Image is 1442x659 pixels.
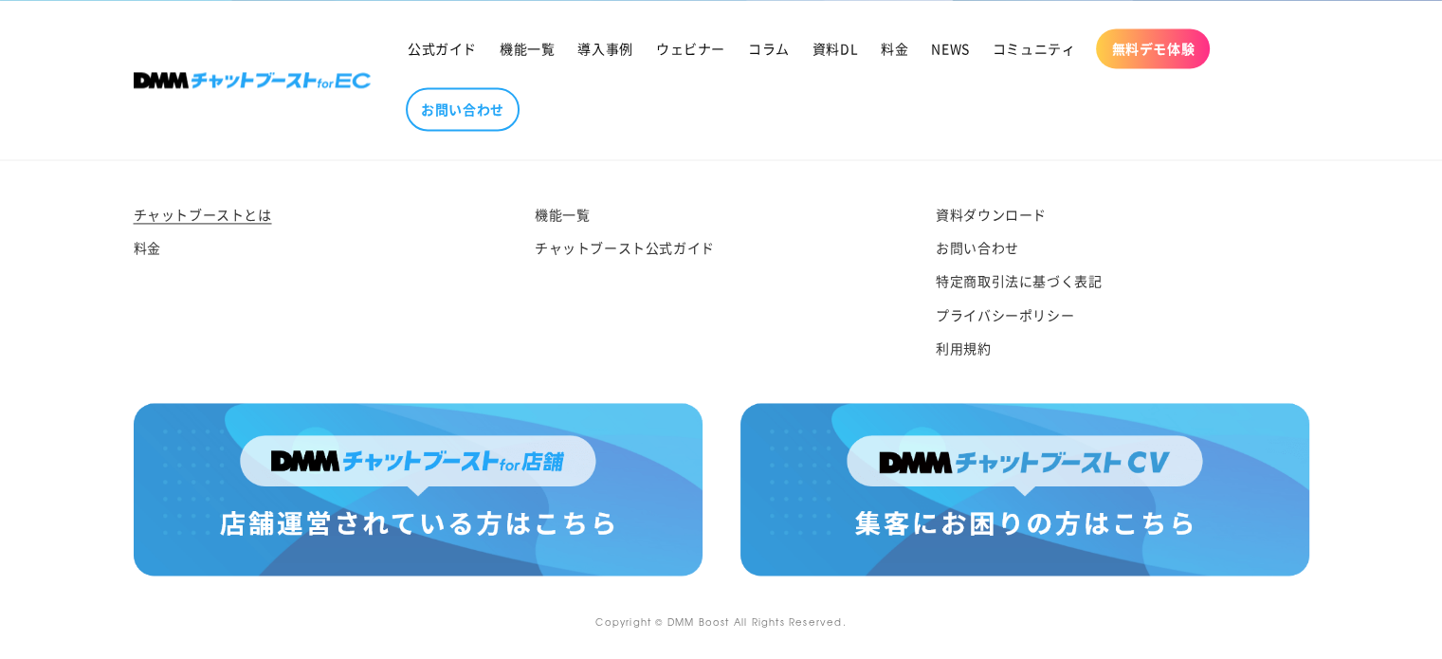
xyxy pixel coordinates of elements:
[748,40,790,57] span: コラム
[881,40,908,57] span: 料金
[408,40,477,57] span: 公式ガイド
[645,28,737,68] a: ウェビナー
[1096,28,1210,68] a: 無料デモ体験
[535,203,590,231] a: 機能一覧
[740,403,1309,576] img: 集客にお困りの方はこちら
[134,72,371,88] img: 株式会社DMM Boost
[936,332,991,365] a: 利用規約
[737,28,801,68] a: コラム
[656,40,725,57] span: ウェビナー
[421,101,504,118] span: お問い合わせ
[577,40,632,57] span: 導入事例
[595,614,846,629] small: Copyright © DMM Boost All Rights Reserved.
[1111,40,1195,57] span: 無料デモ体験
[801,28,869,68] a: 資料DL
[869,28,920,68] a: 料金
[812,40,858,57] span: 資料DL
[936,299,1074,332] a: プライバシーポリシー
[134,403,703,576] img: 店舗運営されている方はこちら
[920,28,980,68] a: NEWS
[535,231,715,265] a: チャットブースト公式ガイド
[488,28,566,68] a: 機能一覧
[134,231,161,265] a: 料金
[936,203,1047,231] a: 資料ダウンロード
[936,231,1019,265] a: お問い合わせ
[981,28,1087,68] a: コミュニティ
[931,40,969,57] span: NEWS
[134,203,272,231] a: チャットブーストとは
[406,87,520,131] a: お問い合わせ
[500,40,555,57] span: 機能一覧
[993,40,1076,57] span: コミュニティ
[396,28,488,68] a: 公式ガイド
[566,28,644,68] a: 導入事例
[936,265,1102,298] a: 特定商取引法に基づく表記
